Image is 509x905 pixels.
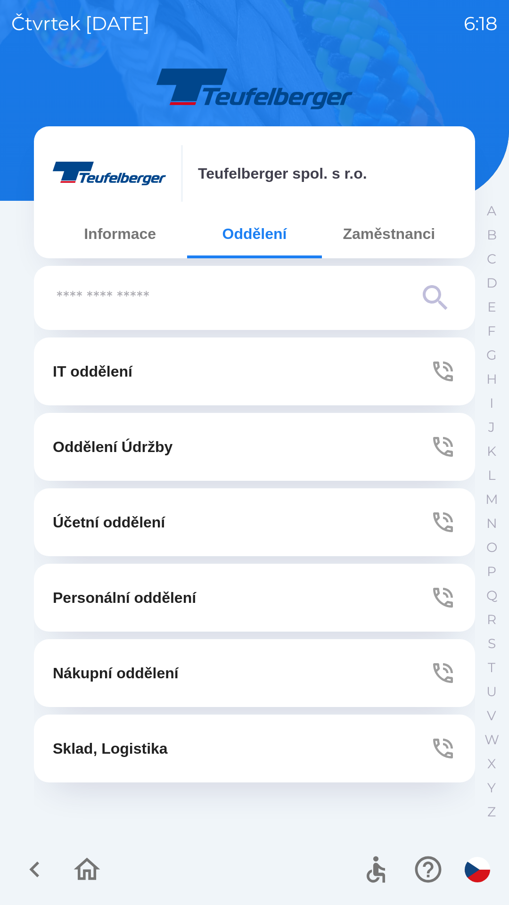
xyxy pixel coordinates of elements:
[34,413,475,481] button: Oddělení Údržby
[322,217,456,251] button: Zaměstnanci
[53,662,179,684] p: Nákupní oddělení
[34,639,475,707] button: Nákupní oddělení
[34,66,475,111] img: Logo
[53,360,132,383] p: IT oddělení
[464,9,498,38] p: 6:18
[53,586,196,609] p: Personální oddělení
[34,337,475,405] button: IT oddělení
[34,564,475,632] button: Personální oddělení
[465,857,490,882] img: cs flag
[53,217,187,251] button: Informace
[34,715,475,782] button: Sklad, Logistika
[198,162,367,185] p: Teufelberger spol. s r.o.
[53,737,168,760] p: Sklad, Logistika
[34,488,475,556] button: Účetní oddělení
[53,511,165,534] p: Účetní oddělení
[11,9,150,38] p: čtvrtek [DATE]
[53,436,172,458] p: Oddělení Údržby
[187,217,321,251] button: Oddělení
[53,145,166,202] img: 687bd9e2-e5e1-4ffa-84b0-83b74f2f06bb.png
